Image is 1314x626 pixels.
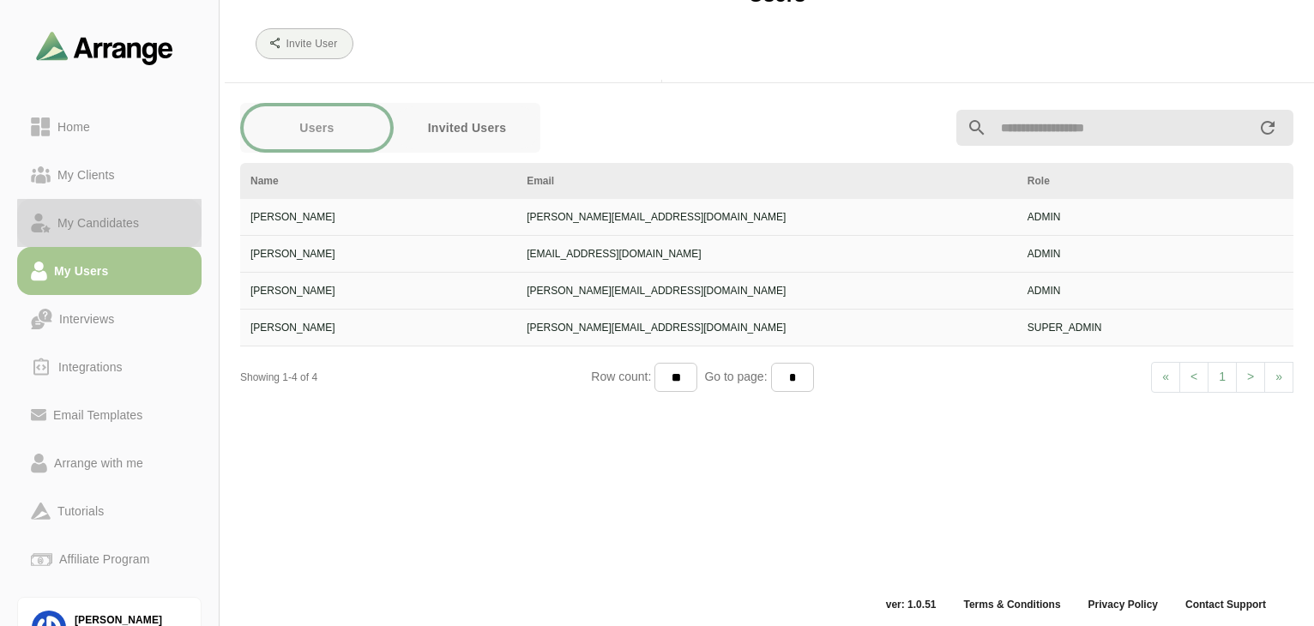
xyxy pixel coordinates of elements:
a: Privacy Policy [1075,598,1172,611]
div: My Clients [51,165,122,185]
div: Arrange with me [47,453,150,473]
div: [PERSON_NAME][EMAIL_ADDRESS][DOMAIN_NAME] [527,209,1007,225]
div: Name [250,173,506,189]
div: Showing 1-4 of 4 [240,370,591,385]
div: [PERSON_NAME] [250,283,506,298]
div: ADMIN [1028,283,1283,298]
i: appended action [1257,117,1278,138]
div: My Users [47,261,115,281]
div: Integrations [51,357,130,377]
a: Interviews [17,295,202,343]
p: [DATE] [612,80,662,100]
a: Integrations [17,343,202,391]
a: Home [17,103,202,151]
div: ADMIN [1028,246,1283,262]
span: Row count: [591,370,654,383]
div: Role [1028,173,1283,189]
button: Invited Users [394,106,540,149]
div: [PERSON_NAME] [250,246,506,262]
button: Users [244,106,390,149]
div: Home [51,117,97,137]
b: Invite User [285,38,337,50]
a: My Clients [17,151,202,199]
a: My Candidates [17,199,202,247]
div: Tutorials [51,501,111,521]
button: Invite User [256,28,353,59]
a: Affiliate Program [17,535,202,583]
div: Interviews [52,309,121,329]
div: Affiliate Program [52,549,156,569]
a: Tutorials [17,487,202,535]
a: My Users [17,247,202,295]
div: Email [527,173,1007,189]
a: Arrange with me [17,439,202,487]
div: [PERSON_NAME] [250,209,506,225]
a: Email Templates [17,391,202,439]
div: [PERSON_NAME] [250,320,506,335]
div: [PERSON_NAME][EMAIL_ADDRESS][DOMAIN_NAME] [527,320,1007,335]
div: ADMIN [1028,209,1283,225]
span: ver: 1.0.51 [872,598,950,611]
div: My Candidates [51,213,146,233]
span: Go to page: [697,370,770,383]
a: Terms & Conditions [949,598,1074,611]
div: [PERSON_NAME][EMAIL_ADDRESS][DOMAIN_NAME] [527,283,1007,298]
div: SUPER_ADMIN [1028,320,1283,335]
div: Email Templates [46,405,149,425]
p: 11:02 AM [US_STATE], [GEOGRAPHIC_DATA] [662,80,932,100]
a: Users [240,103,394,153]
a: Contact Support [1172,598,1280,611]
div: [EMAIL_ADDRESS][DOMAIN_NAME] [527,246,1007,262]
img: arrangeai-name-small-logo.4d2b8aee.svg [36,31,173,64]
